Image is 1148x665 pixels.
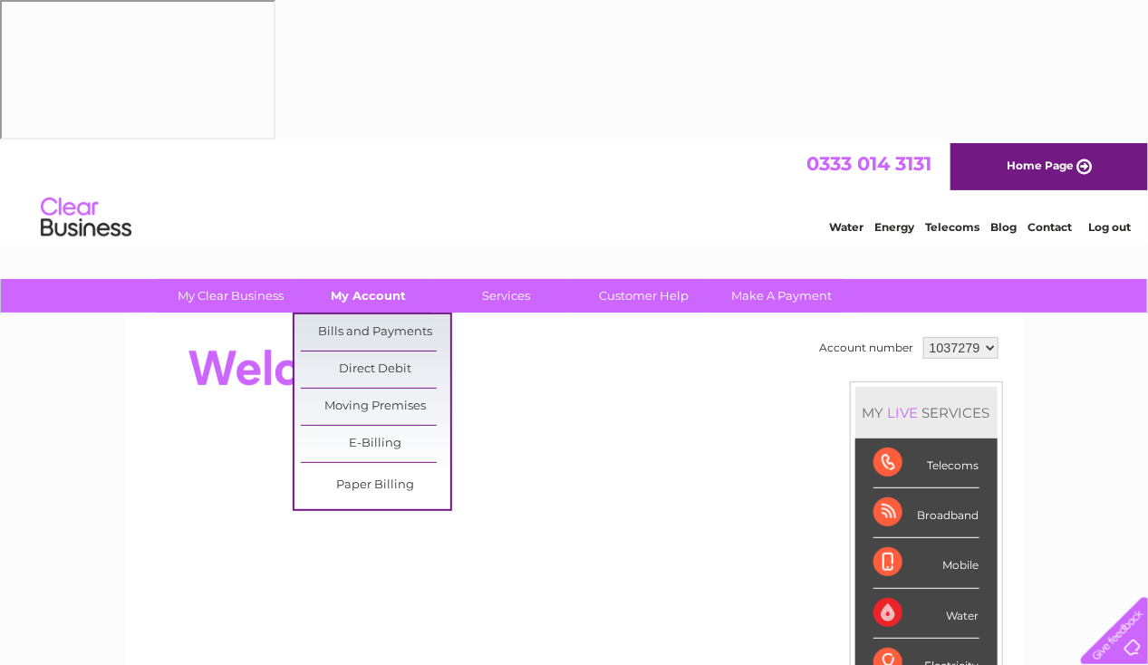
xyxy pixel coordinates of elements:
a: Moving Premises [301,389,450,425]
td: Account number [815,332,919,363]
a: Make A Payment [707,279,856,313]
a: Direct Debit [301,352,450,388]
a: 0333 014 3131 [806,9,931,32]
img: logo.png [40,47,132,102]
div: Clear Business is a trading name of Verastar Limited (registered in [GEOGRAPHIC_DATA] No. 3667643... [147,10,1003,88]
div: Water [873,589,979,639]
a: Energy [874,77,914,91]
a: Water [829,77,863,91]
div: LIVE [884,404,922,421]
div: Telecoms [873,439,979,488]
a: Paper Billing [301,467,450,504]
a: Blog [990,77,1017,91]
div: Mobile [873,538,979,588]
a: Contact [1027,77,1072,91]
a: Services [431,279,581,313]
a: Telecoms [925,77,979,91]
a: E-Billing [301,426,450,462]
a: Log out [1088,77,1131,91]
a: My Clear Business [156,279,305,313]
div: MY SERVICES [855,387,998,439]
a: Customer Help [569,279,719,313]
a: Bills and Payments [301,314,450,351]
div: Broadband [873,488,979,538]
a: My Account [294,279,443,313]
